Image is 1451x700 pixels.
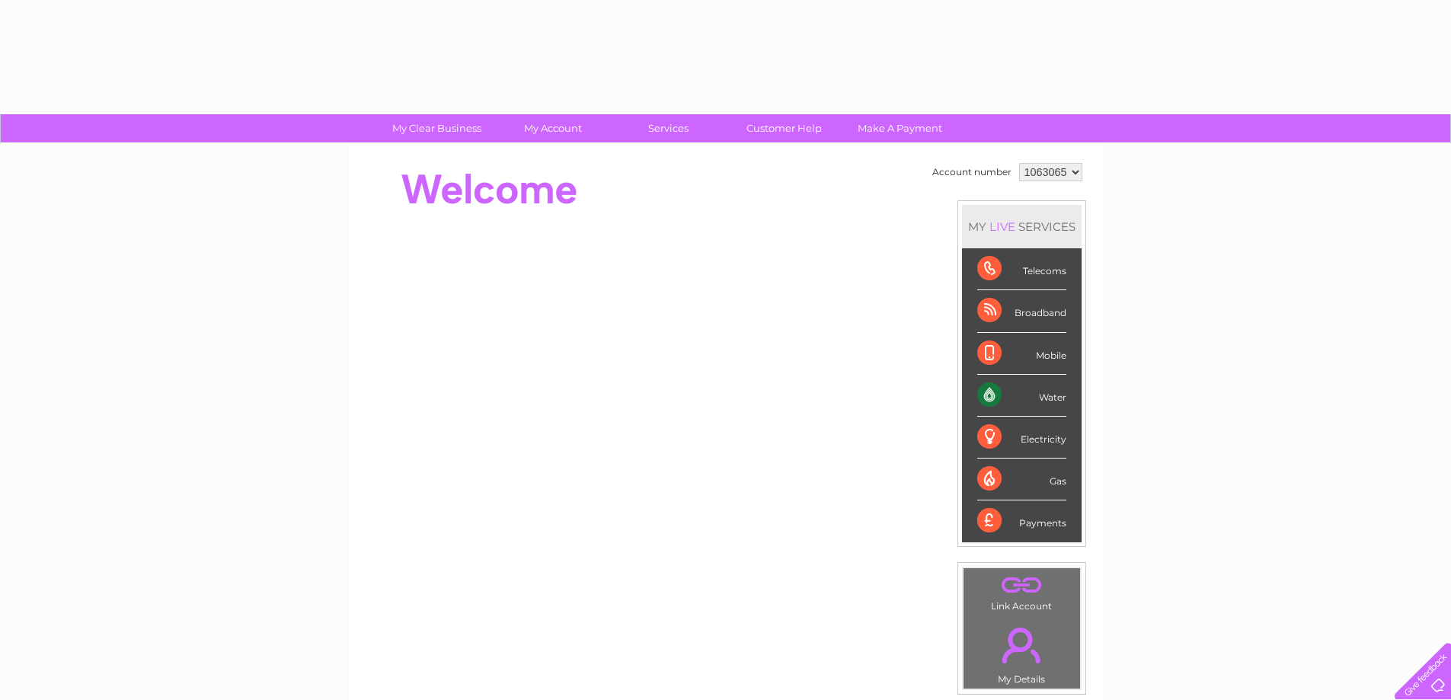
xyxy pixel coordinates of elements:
a: Make A Payment [837,114,963,142]
td: Account number [928,159,1015,185]
a: . [967,572,1076,599]
a: Customer Help [721,114,847,142]
div: Telecoms [977,248,1066,290]
a: My Clear Business [374,114,500,142]
a: Services [606,114,731,142]
div: Broadband [977,290,1066,332]
div: Mobile [977,333,1066,375]
a: My Account [490,114,615,142]
div: MY SERVICES [962,205,1082,248]
div: Gas [977,459,1066,500]
td: Link Account [963,567,1081,615]
div: LIVE [986,219,1018,234]
div: Water [977,375,1066,417]
div: Payments [977,500,1066,542]
a: . [967,618,1076,672]
td: My Details [963,615,1081,689]
div: Electricity [977,417,1066,459]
